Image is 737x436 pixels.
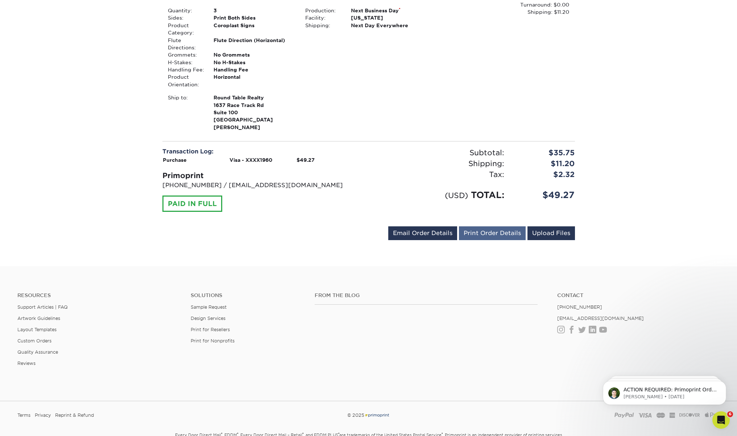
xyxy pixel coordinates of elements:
[345,14,437,21] div: [US_STATE]
[17,316,60,321] a: Artwork Guidelines
[727,411,733,417] span: 6
[191,292,303,299] h4: Solutions
[345,7,437,14] div: Next Business Day
[163,157,187,163] strong: Purchase
[208,14,300,21] div: Print Both Sides
[208,59,300,66] div: No H-Stakes
[214,109,294,116] span: Suite 100
[162,59,208,66] div: H-Stakes:
[557,304,602,310] a: [PHONE_NUMBER]
[208,51,300,58] div: No Grommets
[221,432,222,436] sup: ®
[237,432,238,436] sup: ®
[17,327,57,332] a: Layout Templates
[712,411,730,429] iframe: Intercom live chat
[162,66,208,73] div: Handling Fee:
[208,73,300,88] div: Horizontal
[2,414,62,433] iframe: Google Customer Reviews
[17,304,68,310] a: Support Articles | FAQ
[364,412,390,418] img: Primoprint
[388,226,457,240] a: Email Order Details
[162,37,208,52] div: Flute Directions:
[162,51,208,58] div: Grommets:
[17,338,51,344] a: Custom Orders
[17,410,30,421] a: Terms
[369,158,510,169] div: Shipping:
[300,22,345,29] div: Shipping:
[471,190,504,200] span: TOTAL:
[208,7,300,14] div: 3
[300,14,345,21] div: Facility:
[557,316,644,321] a: [EMAIL_ADDRESS][DOMAIN_NAME]
[369,147,510,158] div: Subtotal:
[162,196,222,212] div: PAID IN FULL
[208,66,300,73] div: Handling Fee
[229,157,272,163] strong: Visa - XXXX1960
[369,169,510,180] div: Tax:
[162,22,208,37] div: Product Category:
[35,410,51,421] a: Privacy
[55,410,94,421] a: Reprint & Refund
[17,361,36,366] a: Reviews
[208,22,300,37] div: Coroplast Signs
[191,316,225,321] a: Design Services
[510,189,580,202] div: $49.27
[527,226,575,240] a: Upload Files
[162,73,208,88] div: Product Orientation:
[191,304,227,310] a: Sample Request
[510,147,580,158] div: $35.75
[162,7,208,14] div: Quantity:
[214,102,294,109] span: 1637 Race Track Rd
[315,292,538,299] h4: From the Blog
[510,169,580,180] div: $2.32
[345,22,437,29] div: Next Day Everywhere
[214,94,294,101] span: Round Table Realty
[300,7,345,14] div: Production:
[510,158,580,169] div: $11.20
[162,14,208,21] div: Sides:
[191,327,230,332] a: Print for Resellers
[442,432,443,436] sup: ®
[17,349,58,355] a: Quality Assurance
[208,37,300,52] div: Flute Direction (Horizontal)
[162,181,363,190] p: [PHONE_NUMBER] / [EMAIL_ADDRESS][DOMAIN_NAME]
[191,338,235,344] a: Print for Nonprofits
[459,226,526,240] a: Print Order Details
[162,147,363,156] div: Transaction Log:
[297,157,315,163] strong: $49.27
[302,432,303,436] sup: ®
[162,170,363,181] div: Primoprint
[557,292,720,299] a: Contact
[250,410,488,421] div: © 2025
[338,432,339,436] sup: ®
[445,191,468,200] small: (USD)
[17,292,180,299] h4: Resources
[592,366,737,416] iframe: Intercom notifications message
[162,94,208,131] div: Ship to:
[214,94,294,130] strong: [GEOGRAPHIC_DATA][PERSON_NAME]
